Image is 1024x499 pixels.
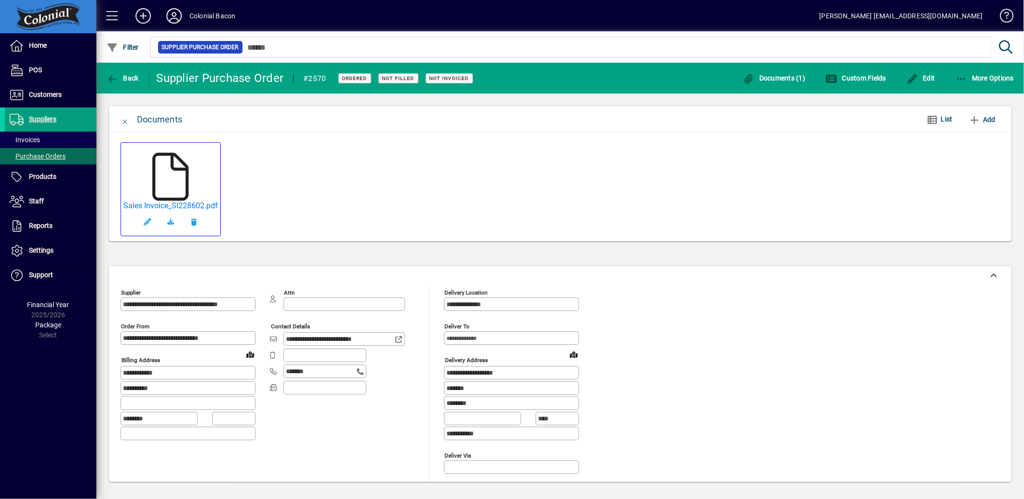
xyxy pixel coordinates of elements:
[5,239,96,263] a: Settings
[956,74,1014,82] span: More Options
[342,75,367,81] span: Ordered
[123,201,218,210] a: Sales Invoice_SI228602.pdf
[104,39,141,56] button: Filter
[430,75,469,81] span: Not Invoiced
[29,197,44,205] span: Staff
[114,108,137,131] button: Close
[965,111,999,128] button: Add
[445,289,487,296] mat-label: Delivery Location
[104,69,141,87] button: Back
[969,112,996,127] span: Add
[27,301,69,309] span: Financial Year
[741,69,808,87] button: Documents (1)
[284,289,295,296] mat-label: Attn
[10,152,66,160] span: Purchase Orders
[157,70,284,86] div: Supplier Purchase Order
[904,69,938,87] button: Edit
[919,111,960,128] button: List
[128,7,159,25] button: Add
[107,43,139,51] span: Filter
[243,347,258,362] a: View on map
[566,347,581,362] a: View on map
[29,246,54,254] span: Settings
[29,91,62,98] span: Customers
[906,74,935,82] span: Edit
[136,210,159,233] button: Edit
[953,69,1017,87] button: More Options
[159,210,182,233] a: Download
[825,74,886,82] span: Custom Fields
[5,132,96,148] a: Invoices
[182,210,205,233] button: Remove
[303,71,326,86] div: #2570
[10,136,40,144] span: Invoices
[823,69,889,87] button: Custom Fields
[121,289,141,296] mat-label: Supplier
[137,112,182,127] div: Documents
[5,189,96,214] a: Staff
[5,165,96,189] a: Products
[29,222,53,229] span: Reports
[96,69,149,87] app-page-header-button: Back
[5,58,96,82] a: POS
[382,75,415,81] span: Not Filled
[445,452,471,459] mat-label: Deliver via
[941,115,953,123] span: List
[820,8,983,24] div: [PERSON_NAME] [EMAIL_ADDRESS][DOMAIN_NAME]
[162,42,239,52] span: Supplier Purchase Order
[107,74,139,82] span: Back
[29,271,53,279] span: Support
[5,83,96,107] a: Customers
[5,214,96,238] a: Reports
[29,115,56,123] span: Suppliers
[5,34,96,58] a: Home
[35,321,61,329] span: Package
[5,148,96,164] a: Purchase Orders
[5,263,96,287] a: Support
[445,323,470,330] mat-label: Deliver To
[993,2,1012,33] a: Knowledge Base
[121,323,149,330] mat-label: Order from
[743,74,806,82] span: Documents (1)
[29,66,42,74] span: POS
[159,7,189,25] button: Profile
[29,41,47,49] span: Home
[189,8,235,24] div: Colonial Bacon
[29,173,56,180] span: Products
